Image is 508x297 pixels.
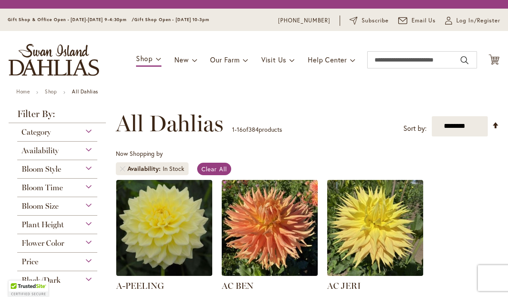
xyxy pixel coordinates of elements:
a: A-PEELING [116,281,164,291]
span: Gift Shop & Office Open - [DATE]-[DATE] 9-4:30pm / [8,17,134,22]
span: Email Us [412,16,436,25]
span: Gift Shop Open - [DATE] 10-3pm [134,17,209,22]
a: Remove Availability In Stock [120,166,125,171]
a: A-Peeling [116,269,212,278]
img: AC BEN [222,180,318,276]
span: Our Farm [210,55,239,64]
span: Bloom Size [22,201,59,211]
span: Clear All [201,165,227,173]
span: Availability [22,146,59,155]
a: AC BEN [222,281,254,291]
span: Bloom Style [22,164,61,174]
img: AC Jeri [327,180,423,276]
a: store logo [9,44,99,76]
span: Now Shopping by [116,149,163,158]
span: Price [22,257,38,266]
span: Availability [127,164,163,173]
span: Bloom Time [22,183,63,192]
iframe: Launch Accessibility Center [6,266,31,291]
a: Subscribe [350,16,389,25]
a: [PHONE_NUMBER] [278,16,330,25]
span: Shop [136,54,153,63]
strong: All Dahlias [72,88,98,95]
a: Shop [45,88,57,95]
a: AC JERI [327,281,361,291]
span: 1 [232,125,235,133]
a: Clear All [197,163,231,175]
label: Sort by: [403,121,427,136]
span: Subscribe [362,16,389,25]
span: All Dahlias [116,111,223,136]
a: Email Us [398,16,436,25]
span: Visit Us [261,55,286,64]
span: 16 [237,125,243,133]
a: Log In/Register [445,16,500,25]
span: Flower Color [22,238,64,248]
p: - of products [232,123,282,136]
span: Help Center [308,55,347,64]
a: Home [16,88,30,95]
div: In Stock [163,164,184,173]
span: 384 [248,125,259,133]
span: Plant Height [22,220,64,229]
span: Black/Dark Foliage [22,275,61,294]
a: AC Jeri [327,269,423,278]
a: AC BEN [222,269,318,278]
strong: Filter By: [9,109,106,123]
span: Log In/Register [456,16,500,25]
span: New [174,55,189,64]
button: Search [461,53,468,67]
span: Category [22,127,51,137]
img: A-Peeling [116,180,212,276]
